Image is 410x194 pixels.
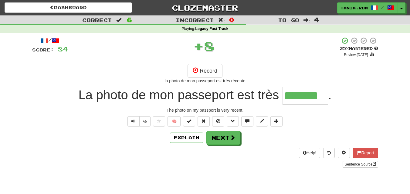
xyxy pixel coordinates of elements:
button: Explain [170,133,203,143]
span: 84 [58,45,68,53]
button: Play sentence audio (ctl+space) [127,116,140,127]
span: très [258,88,279,102]
span: Tania.rom [341,5,368,11]
span: . [328,88,332,102]
button: Add to collection (alt+a) [270,116,283,127]
span: photo [96,88,128,102]
button: Next [206,131,240,145]
button: ½ [139,116,151,127]
span: : [218,18,225,23]
button: Record [188,64,222,78]
a: Sentence Source [343,161,378,168]
span: 6 [127,16,132,23]
span: La [78,88,93,102]
button: Set this sentence to 100% Mastered (alt+m) [183,116,195,127]
button: Help! [299,148,320,158]
span: Incorrect [176,17,214,23]
button: Ignore sentence (alt+i) [212,116,224,127]
span: To go [278,17,299,23]
span: passeport [178,88,233,102]
button: Discuss sentence (alt+u) [241,116,253,127]
a: Dashboard [5,2,132,13]
span: Score: [32,47,54,52]
small: Review: [DATE] [344,53,368,57]
strong: Legacy Fast Track [195,27,228,31]
a: Tania.rom / [337,2,398,13]
button: Reset to 0% Mastered (alt+r) [198,116,210,127]
button: Round history (alt+y) [323,148,335,158]
span: 4 [314,16,319,23]
span: 0 [229,16,234,23]
span: Correct [82,17,112,23]
span: : [303,18,310,23]
button: Grammar (alt+g) [227,116,239,127]
div: The photo on my passport is very recent. [32,107,378,113]
span: est [237,88,254,102]
span: de [132,88,146,102]
button: Report [353,148,378,158]
a: Clozemaster [141,2,269,13]
span: + [193,37,204,55]
div: la photo de mon passeport est très récente [32,78,378,84]
span: 8 [204,38,215,54]
div: / [32,37,68,44]
button: 🧠 [168,116,181,127]
div: Mastered [340,46,378,51]
span: mon [149,88,174,102]
button: Favorite sentence (alt+f) [153,116,165,127]
span: 25 % [340,46,349,51]
div: Text-to-speech controls [126,116,151,127]
span: / [381,5,384,9]
button: Edit sentence (alt+d) [256,116,268,127]
span: : [116,18,123,23]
